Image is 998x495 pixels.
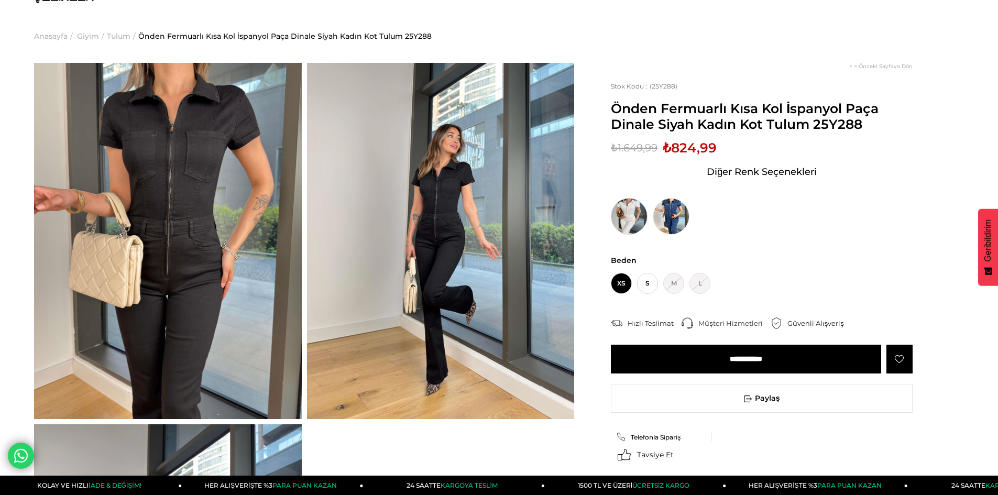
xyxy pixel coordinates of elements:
span: Beden [611,256,913,265]
a: 1500 TL VE ÜZERİÜCRETSİZ KARGO [545,476,726,495]
span: ÜCRETSİZ KARGO [632,481,689,489]
span: İADE & DEĞİŞİM! [89,481,141,489]
span: Paylaş [611,384,912,412]
div: Güvenli Alışveriş [787,318,852,328]
img: security.png [771,317,782,329]
span: L [689,273,710,294]
span: Stok Kodu [611,82,650,90]
span: (25Y288) [611,82,677,90]
span: Tavsiye Et [637,450,674,459]
button: Geribildirim - Show survey [978,209,998,286]
span: Telefonla Sipariş [631,433,681,441]
img: shipping.png [611,317,622,329]
a: Anasayfa [34,9,68,63]
img: Dinale tulum 25Y288 [34,63,302,419]
span: PARA PUAN KAZAN [817,481,882,489]
a: < < Önceki Sayfaya Dön [849,63,913,70]
li: > [77,9,107,63]
img: call-center.png [682,317,693,329]
a: Giyim [77,9,99,63]
span: KARGOYA TESLİM [441,481,497,489]
span: ₺824,99 [663,140,717,156]
div: Müşteri Hizmetleri [698,318,771,328]
span: S [637,273,658,294]
span: Geribildirim [983,219,993,262]
a: Tulum [107,9,130,63]
span: ₺1.649,99 [611,140,657,156]
li: > [34,9,75,63]
a: Telefonla Sipariş [616,432,706,442]
img: Önden Fermuarlı Kısa Kol İspanyol Paça Dinale Mavi Kadın Kot Tulum 25Y288 [653,198,689,235]
a: KOLAY VE HIZLIİADE & DEĞİŞİM! [1,476,182,495]
span: Önden Fermuarlı Kısa Kol İspanyol Paça Dinale Siyah Kadın Kot Tulum 25Y288 [611,101,913,132]
li: > [107,9,138,63]
a: HER ALIŞVERİŞTE %3PARA PUAN KAZAN [182,476,363,495]
a: Önden Fermuarlı Kısa Kol İspanyol Paça Dinale Siyah Kadın Kot Tulum 25Y288 [138,9,432,63]
a: 24 SAATTEKARGOYA TESLİM [364,476,545,495]
a: HER ALIŞVERİŞTE %3PARA PUAN KAZAN [726,476,907,495]
img: Önden Fermuarlı Kısa Kol İspanyol Paça Dinale Beyaz Kadın Kot Tulum 25Y288 [611,198,648,235]
span: PARA PUAN KAZAN [272,481,337,489]
span: M [663,273,684,294]
span: Diğer Renk Seçenekleri [707,163,817,180]
div: Hızlı Teslimat [628,318,682,328]
a: Favorilere Ekle [886,345,913,373]
span: XS [611,273,632,294]
img: Dinale tulum 25Y288 [307,63,575,419]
